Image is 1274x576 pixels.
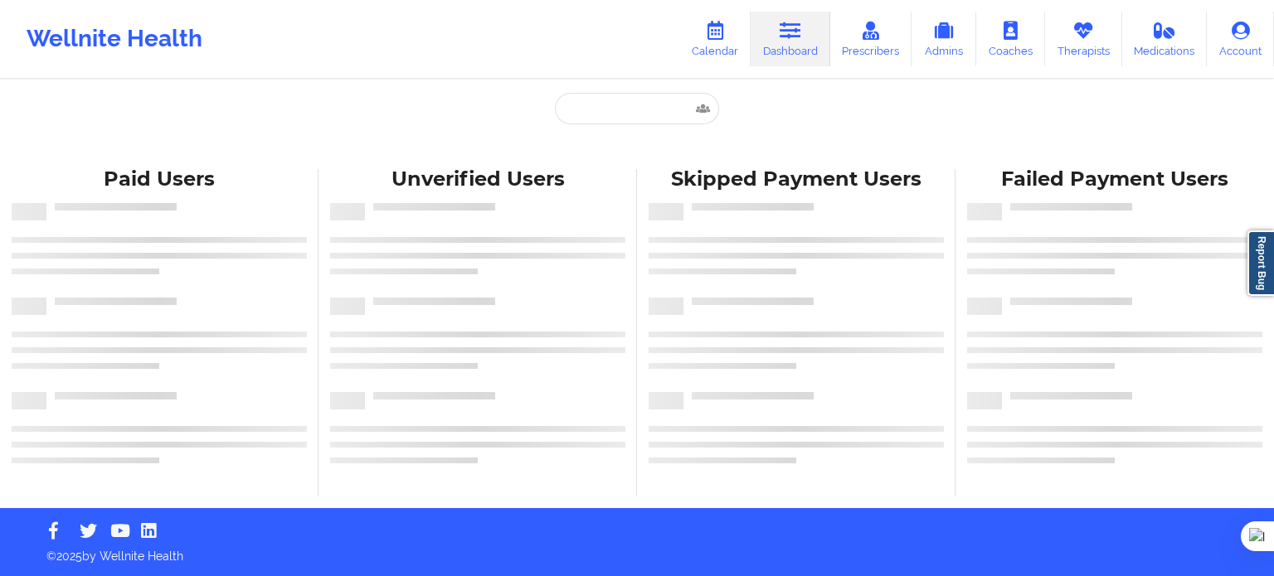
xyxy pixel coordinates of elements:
a: Report Bug [1247,230,1274,296]
p: © 2025 by Wellnite Health [35,536,1239,564]
div: Failed Payment Users [967,167,1262,192]
a: Admins [912,12,976,66]
a: Coaches [976,12,1045,66]
a: Medications [1122,12,1208,66]
a: Prescribers [830,12,912,66]
a: Calendar [679,12,751,66]
div: Unverified Users [330,167,625,192]
div: Paid Users [12,167,307,192]
a: Therapists [1045,12,1122,66]
div: Skipped Payment Users [649,167,944,192]
a: Account [1207,12,1274,66]
a: Dashboard [751,12,830,66]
